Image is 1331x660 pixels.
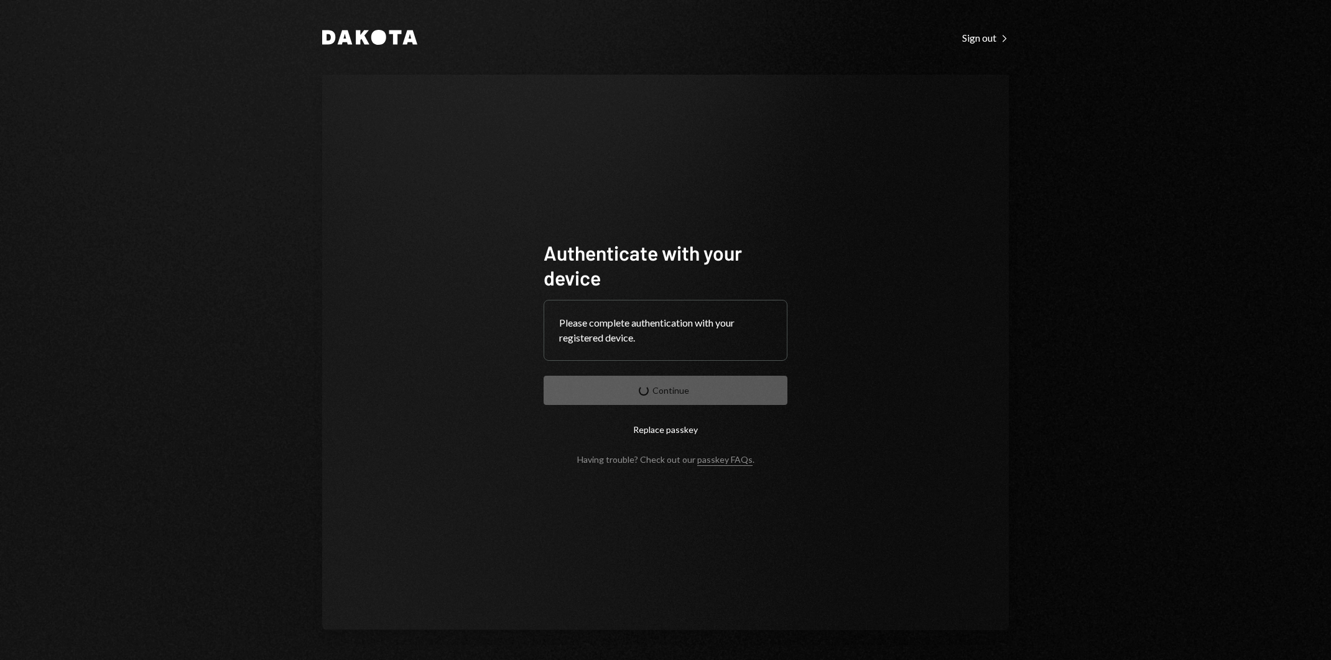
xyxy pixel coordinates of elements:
[697,454,753,466] a: passkey FAQs
[577,454,754,465] div: Having trouble? Check out our .
[962,30,1009,44] a: Sign out
[559,315,772,345] div: Please complete authentication with your registered device.
[962,32,1009,44] div: Sign out
[544,415,787,444] button: Replace passkey
[544,240,787,290] h1: Authenticate with your device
